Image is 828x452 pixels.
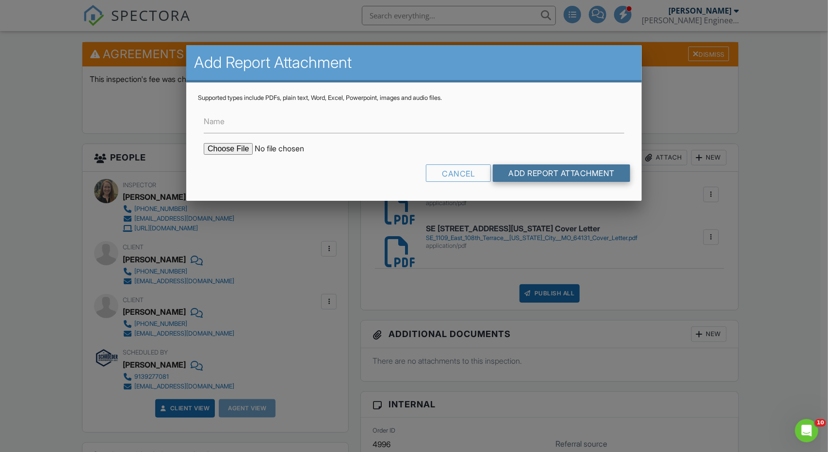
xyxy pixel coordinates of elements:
[194,53,634,72] h2: Add Report Attachment
[493,164,630,182] input: Add Report Attachment
[815,419,826,427] span: 10
[795,419,818,442] iframe: Intercom live chat
[198,94,630,102] div: Supported types include PDFs, plain text, Word, Excel, Powerpoint, images and audio files.
[204,116,225,127] label: Name
[426,164,491,182] div: Cancel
